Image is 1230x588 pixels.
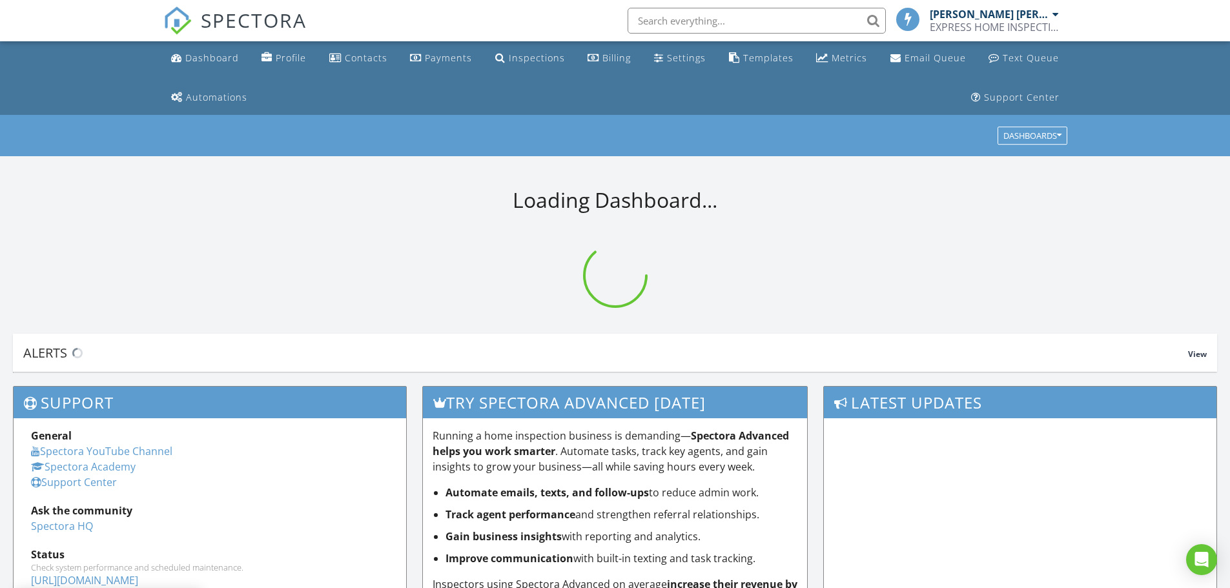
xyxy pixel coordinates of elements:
p: Running a home inspection business is demanding— . Automate tasks, track key agents, and gain ins... [433,428,798,474]
div: Check system performance and scheduled maintenance. [31,562,389,573]
a: Spectora YouTube Channel [31,444,172,458]
a: Billing [582,46,636,70]
strong: General [31,429,72,443]
li: to reduce admin work. [446,485,798,500]
a: Email Queue [885,46,971,70]
strong: Improve communication [446,551,573,565]
h3: Latest Updates [824,387,1216,418]
a: Spectora HQ [31,519,93,533]
div: Dashboards [1003,132,1061,141]
div: Settings [667,52,706,64]
a: Payments [405,46,477,70]
div: Alerts [23,344,1188,361]
div: Billing [602,52,631,64]
strong: Automate emails, texts, and follow-ups [446,485,649,500]
button: Dashboards [998,127,1067,145]
div: [PERSON_NAME] [PERSON_NAME] [930,8,1049,21]
a: Company Profile [256,46,311,70]
a: Settings [649,46,711,70]
h3: Try spectora advanced [DATE] [423,387,808,418]
div: Text Queue [1003,52,1059,64]
div: Metrics [832,52,867,64]
li: and strengthen referral relationships. [446,507,798,522]
a: Support Center [966,86,1065,110]
a: Inspections [490,46,570,70]
li: with reporting and analytics. [446,529,798,544]
div: Payments [425,52,472,64]
span: View [1188,349,1207,360]
div: Profile [276,52,306,64]
div: Contacts [345,52,387,64]
div: Ask the community [31,503,389,518]
li: with built-in texting and task tracking. [446,551,798,566]
div: Automations [186,91,247,103]
a: Spectora Academy [31,460,136,474]
h3: Support [14,387,406,418]
a: [URL][DOMAIN_NAME] [31,573,138,587]
div: Inspections [509,52,565,64]
div: Dashboard [185,52,239,64]
div: Open Intercom Messenger [1186,544,1217,575]
div: Support Center [984,91,1060,103]
a: Contacts [324,46,393,70]
img: The Best Home Inspection Software - Spectora [163,6,192,35]
strong: Track agent performance [446,507,575,522]
input: Search everything... [628,8,886,34]
a: SPECTORA [163,17,307,45]
div: EXPRESS HOME INSPECTIONS, LLc [930,21,1059,34]
strong: Spectora Advanced helps you work smarter [433,429,789,458]
a: Automations (Basic) [166,86,252,110]
a: Text Queue [983,46,1064,70]
a: Templates [724,46,799,70]
span: SPECTORA [201,6,307,34]
div: Status [31,547,389,562]
strong: Gain business insights [446,529,562,543]
div: Email Queue [905,52,966,64]
a: Dashboard [166,46,244,70]
a: Metrics [811,46,872,70]
a: Support Center [31,475,117,489]
div: Templates [743,52,794,64]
